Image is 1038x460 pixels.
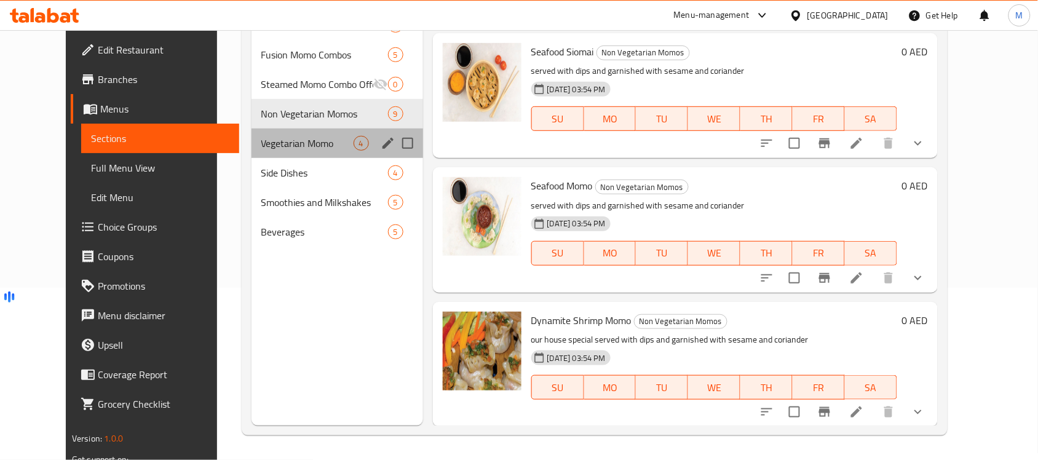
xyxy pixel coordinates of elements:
[752,129,782,158] button: sort-choices
[252,69,423,99] div: Steamed Momo Combo Offers0
[389,108,403,120] span: 9
[542,84,611,95] span: [DATE] 03:54 PM
[752,397,782,427] button: sort-choices
[98,367,229,382] span: Coverage Report
[584,375,636,400] button: MO
[71,242,239,271] a: Coupons
[261,106,388,121] div: Non Vegetarian Momos
[807,9,889,22] div: [GEOGRAPHIC_DATA]
[389,49,403,61] span: 5
[389,226,403,238] span: 5
[635,314,727,328] span: Non Vegetarian Momos
[261,224,388,239] span: Beverages
[261,165,388,180] span: Side Dishes
[636,106,688,131] button: TU
[688,106,740,131] button: WE
[911,271,925,285] svg: Show Choices
[373,77,388,92] svg: Inactive section
[531,332,897,347] p: our house special served with dips and garnished with sesame and coriander
[91,161,229,175] span: Full Menu View
[531,42,594,61] span: Seafood Siomai
[252,40,423,69] div: Fusion Momo Combos5
[1016,9,1023,22] span: M
[71,301,239,330] a: Menu disclaimer
[252,188,423,217] div: Smoothies and Milkshakes5
[537,244,579,262] span: SU
[810,129,839,158] button: Branch-specific-item
[745,379,788,397] span: TH
[71,94,239,124] a: Menus
[641,244,683,262] span: TU
[531,176,593,195] span: Seafood Momo
[793,241,845,266] button: FR
[81,124,239,153] a: Sections
[584,241,636,266] button: MO
[531,106,584,131] button: SU
[810,263,839,293] button: Branch-specific-item
[688,375,740,400] button: WE
[71,330,239,360] a: Upsell
[252,129,423,158] div: Vegetarian Momo4edit
[81,183,239,212] a: Edit Menu
[261,136,354,151] span: Vegetarian Momo
[354,138,368,149] span: 4
[636,241,688,266] button: TU
[388,47,403,62] div: items
[693,379,735,397] span: WE
[793,375,845,400] button: FR
[443,177,521,256] img: Seafood Momo
[903,263,933,293] button: show more
[389,79,403,90] span: 0
[752,263,782,293] button: sort-choices
[531,198,897,213] p: served with dips and garnished with sesame and coriander
[261,195,388,210] span: Smoothies and Milkshakes
[596,180,688,194] span: Non Vegetarian Momos
[845,106,897,131] button: SA
[531,375,584,400] button: SU
[98,72,229,87] span: Branches
[674,8,750,23] div: Menu-management
[531,241,584,266] button: SU
[793,106,845,131] button: FR
[388,77,403,92] div: items
[693,244,735,262] span: WE
[537,379,579,397] span: SU
[849,405,864,419] a: Edit menu item
[261,47,388,62] div: Fusion Momo Combos
[636,375,688,400] button: TU
[91,131,229,146] span: Sections
[98,279,229,293] span: Promotions
[903,397,933,427] button: show more
[782,130,807,156] span: Select to update
[252,99,423,129] div: Non Vegetarian Momos9
[261,77,373,92] span: Steamed Momo Combo Offers
[798,244,840,262] span: FR
[595,180,689,194] div: Non Vegetarian Momos
[740,375,793,400] button: TH
[845,375,897,400] button: SA
[782,399,807,425] span: Select to update
[798,110,840,128] span: FR
[740,241,793,266] button: TH
[903,129,933,158] button: show more
[740,106,793,131] button: TH
[850,379,892,397] span: SA
[104,430,123,446] span: 1.0.0
[389,197,403,208] span: 5
[589,244,632,262] span: MO
[71,271,239,301] a: Promotions
[388,165,403,180] div: items
[745,244,788,262] span: TH
[252,217,423,247] div: Beverages5
[596,46,690,60] div: Non Vegetarian Momos
[688,241,740,266] button: WE
[542,352,611,364] span: [DATE] 03:54 PM
[98,42,229,57] span: Edit Restaurant
[542,218,611,229] span: [DATE] 03:54 PM
[584,106,636,131] button: MO
[252,6,423,252] nav: Menu sections
[902,177,928,194] h6: 0 AED
[641,379,683,397] span: TU
[98,338,229,352] span: Upsell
